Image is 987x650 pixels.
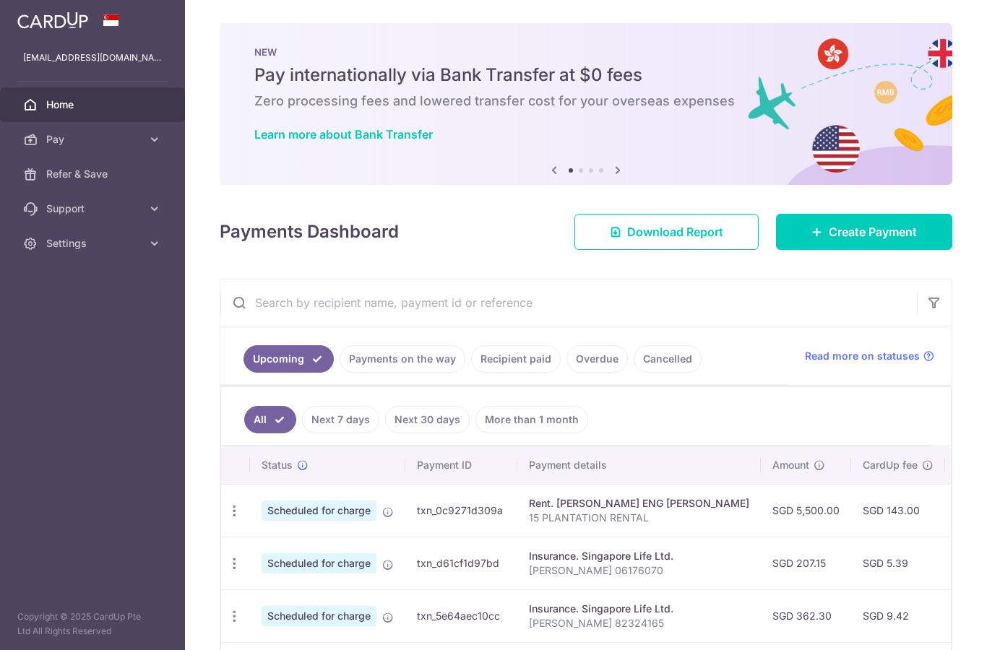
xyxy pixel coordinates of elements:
[405,537,517,589] td: txn_d61cf1d97bd
[405,446,517,484] th: Payment ID
[262,458,293,472] span: Status
[851,589,945,642] td: SGD 9.42
[244,406,296,433] a: All
[46,201,142,216] span: Support
[529,496,749,511] div: Rent. [PERSON_NAME] ENG [PERSON_NAME]
[46,97,142,112] span: Home
[574,214,759,250] a: Download Report
[805,349,934,363] a: Read more on statuses
[529,602,749,616] div: Insurance. Singapore Life Ltd.
[46,132,142,147] span: Pay
[405,484,517,537] td: txn_0c9271d309a
[254,127,433,142] a: Learn more about Bank Transfer
[829,223,917,240] span: Create Payment
[627,223,723,240] span: Download Report
[46,167,142,181] span: Refer & Save
[220,279,917,326] input: Search by recipient name, payment id or reference
[772,458,809,472] span: Amount
[529,511,749,525] p: 15 PLANTATION RENTAL
[220,219,399,245] h4: Payments Dashboard
[529,549,749,563] div: Insurance. Singapore Life Ltd.
[302,406,379,433] a: Next 7 days
[405,589,517,642] td: txn_5e64aec10cc
[46,236,142,251] span: Settings
[851,484,945,537] td: SGD 143.00
[634,345,702,373] a: Cancelled
[761,589,851,642] td: SGD 362.30
[863,458,918,472] span: CardUp fee
[475,406,588,433] a: More than 1 month
[262,606,376,626] span: Scheduled for charge
[761,537,851,589] td: SGD 207.15
[340,345,465,373] a: Payments on the way
[776,214,952,250] a: Create Payment
[938,607,973,643] iframe: Opens a widget where you can find more information
[254,46,918,58] p: NEW
[243,345,334,373] a: Upcoming
[517,446,761,484] th: Payment details
[220,23,952,185] img: Bank transfer banner
[529,616,749,630] p: [PERSON_NAME] 82324165
[23,51,162,65] p: [EMAIL_ADDRESS][DOMAIN_NAME]
[385,406,470,433] a: Next 30 days
[254,92,918,110] h6: Zero processing fees and lowered transfer cost for your overseas expenses
[851,537,945,589] td: SGD 5.39
[254,64,918,87] h5: Pay internationally via Bank Transfer at $0 fees
[471,345,561,373] a: Recipient paid
[262,500,376,521] span: Scheduled for charge
[529,563,749,578] p: [PERSON_NAME] 06176070
[805,349,920,363] span: Read more on statuses
[262,553,376,573] span: Scheduled for charge
[17,12,88,29] img: CardUp
[761,484,851,537] td: SGD 5,500.00
[566,345,628,373] a: Overdue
